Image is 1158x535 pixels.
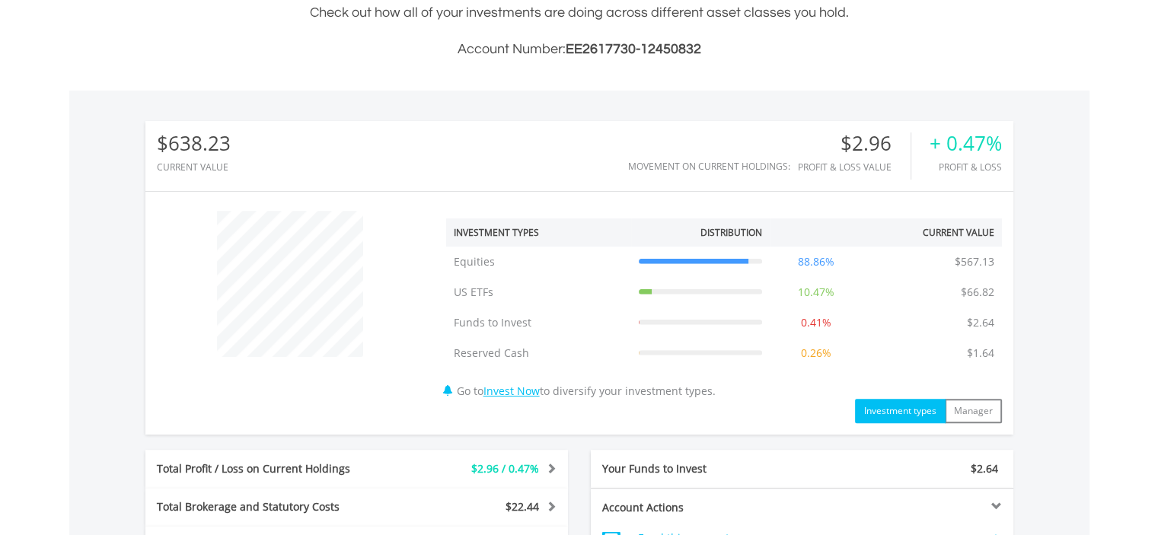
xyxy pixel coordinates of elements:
[435,203,1013,423] div: Go to to diversify your investment types.
[145,39,1013,60] h3: Account Number:
[145,461,392,476] div: Total Profit / Loss on Current Holdings
[446,277,631,307] td: US ETFs
[945,399,1002,423] button: Manager
[145,2,1013,60] div: Check out how all of your investments are doing across different asset classes you hold.
[947,247,1002,277] td: $567.13
[770,277,863,307] td: 10.47%
[446,247,631,277] td: Equities
[953,277,1002,307] td: $66.82
[798,162,911,172] div: Profit & Loss Value
[591,500,802,515] div: Account Actions
[157,162,231,172] div: CURRENT VALUE
[145,499,392,514] div: Total Brokerage and Statutory Costs
[446,307,631,338] td: Funds to Invest
[700,226,762,239] div: Distribution
[770,338,863,368] td: 0.26%
[855,399,946,423] button: Investment types
[446,338,631,368] td: Reserved Cash
[930,162,1002,172] div: Profit & Loss
[566,42,701,56] span: EE2617730-12450832
[471,461,539,476] span: $2.96 / 0.47%
[971,461,998,476] span: $2.64
[959,338,1002,368] td: $1.64
[798,132,911,154] div: $2.96
[770,307,863,338] td: 0.41%
[863,218,1002,247] th: Current Value
[591,461,802,476] div: Your Funds to Invest
[959,307,1002,338] td: $2.64
[157,132,231,154] div: $638.23
[506,499,539,514] span: $22.44
[483,384,540,398] a: Invest Now
[446,218,631,247] th: Investment Types
[930,132,1002,154] div: + 0.47%
[770,247,863,277] td: 88.86%
[628,161,790,171] div: Movement on Current Holdings:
